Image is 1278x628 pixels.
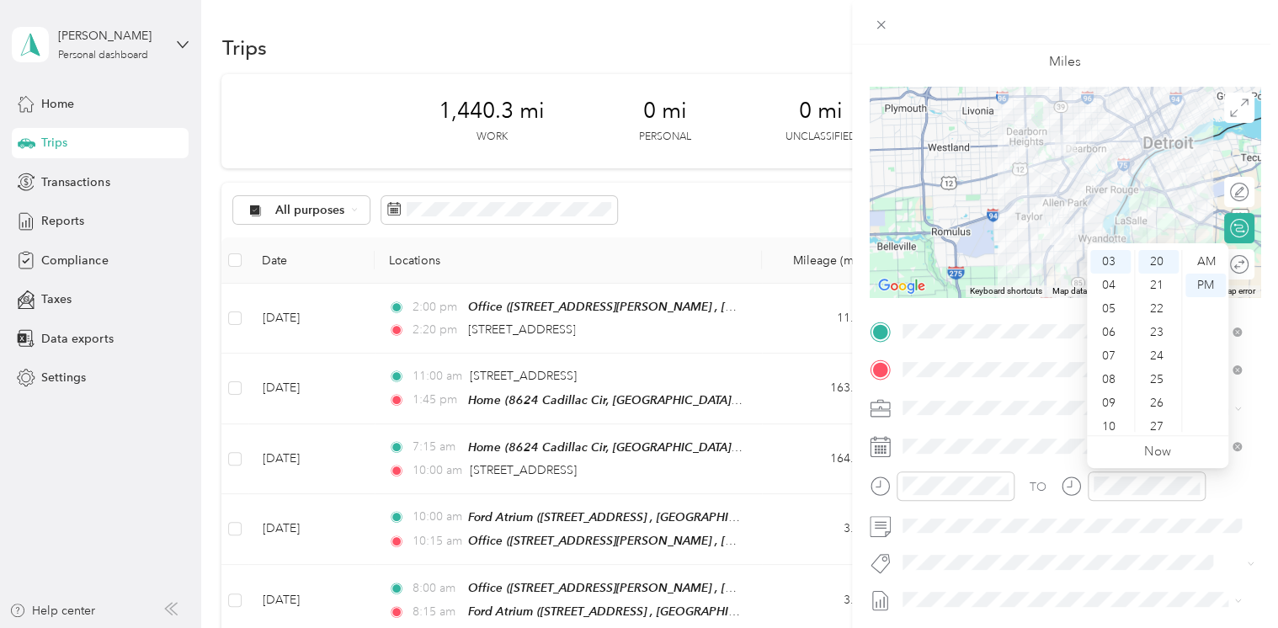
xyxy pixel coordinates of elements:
div: 26 [1138,391,1179,415]
div: 27 [1138,415,1179,439]
div: 05 [1090,297,1131,321]
div: 10 [1090,415,1131,439]
div: TO [1030,478,1046,496]
div: 21 [1138,274,1179,297]
div: 25 [1138,368,1179,391]
iframe: Everlance-gr Chat Button Frame [1184,534,1278,628]
div: AM [1185,250,1226,274]
div: PM [1185,274,1226,297]
div: 03 [1090,250,1131,274]
span: Map data ©2025 Google [1052,286,1144,295]
a: Now [1144,444,1171,460]
div: 08 [1090,368,1131,391]
div: 20 [1138,250,1179,274]
div: 23 [1138,321,1179,344]
div: 04 [1090,274,1131,297]
div: 24 [1138,344,1179,368]
a: Open this area in Google Maps (opens a new window) [874,275,929,297]
div: 22 [1138,297,1179,321]
div: 07 [1090,344,1131,368]
div: 06 [1090,321,1131,344]
p: Miles [1049,51,1081,72]
div: 09 [1090,391,1131,415]
img: Google [874,275,929,297]
button: Keyboard shortcuts [970,285,1042,297]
